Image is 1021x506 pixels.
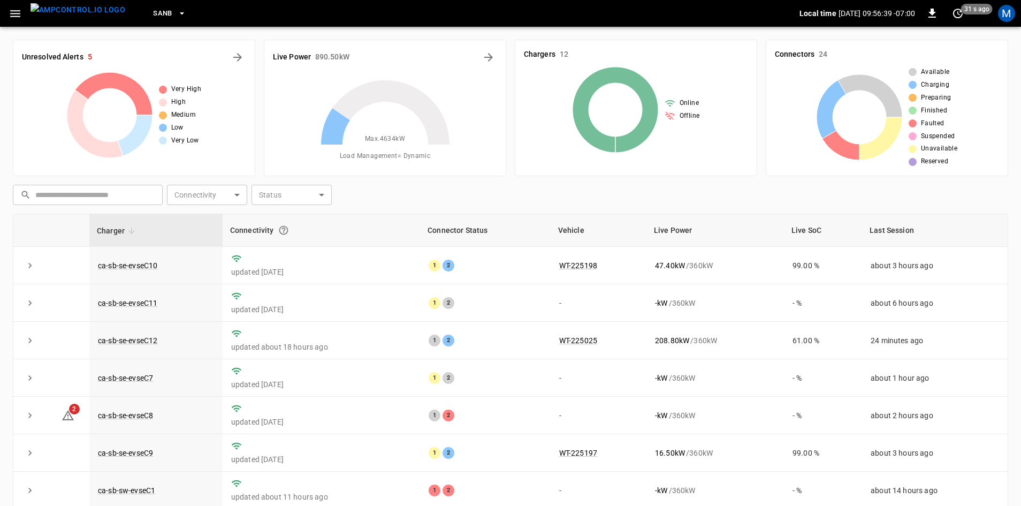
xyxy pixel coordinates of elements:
[680,98,699,109] span: Online
[231,454,412,465] p: updated [DATE]
[98,411,153,420] a: ca-sb-se-evseC8
[443,410,454,421] div: 2
[365,134,405,145] span: Max. 4634 kW
[231,304,412,315] p: updated [DATE]
[171,135,199,146] span: Very Low
[98,336,157,345] a: ca-sb-se-evseC12
[98,299,157,307] a: ca-sb-se-evseC11
[429,335,440,346] div: 1
[655,410,775,421] div: / 360 kW
[443,297,454,309] div: 2
[429,260,440,271] div: 1
[921,144,957,154] span: Unavailable
[680,111,700,122] span: Offline
[22,51,83,63] h6: Unresolved Alerts
[655,335,689,346] p: 208.80 kW
[655,485,667,496] p: - kW
[921,67,950,78] span: Available
[921,80,949,90] span: Charging
[315,51,349,63] h6: 890.50 kW
[443,260,454,271] div: 2
[921,118,944,129] span: Faulted
[784,284,862,322] td: - %
[429,410,440,421] div: 1
[98,486,155,495] a: ca-sb-sw-evseC1
[559,449,597,457] a: WT-225197
[443,335,454,346] div: 2
[231,492,412,502] p: updated about 11 hours ago
[22,370,38,386] button: expand row
[784,214,862,247] th: Live SoC
[961,4,993,14] span: 31 s ago
[655,373,775,383] div: / 360 kW
[655,260,775,271] div: / 360 kW
[551,214,646,247] th: Vehicle
[274,221,293,240] button: Connection between the charger and our software.
[429,372,440,384] div: 1
[784,247,862,284] td: 99.00 %
[819,49,827,61] h6: 24
[171,110,196,120] span: Medium
[862,322,1008,359] td: 24 minutes ago
[559,336,597,345] a: WT-225025
[921,105,947,116] span: Finished
[171,123,184,133] span: Low
[655,410,667,421] p: - kW
[231,342,412,352] p: updated about 18 hours ago
[229,49,246,66] button: All Alerts
[775,49,814,61] h6: Connectors
[839,8,915,19] p: [DATE] 09:56:39 -07:00
[862,359,1008,397] td: about 1 hour ago
[784,434,862,472] td: 99.00 %
[921,156,948,167] span: Reserved
[429,297,440,309] div: 1
[655,485,775,496] div: / 360 kW
[273,51,311,63] h6: Live Power
[22,258,38,274] button: expand row
[443,485,454,496] div: 2
[998,5,1015,22] div: profile-icon
[340,151,431,162] span: Load Management = Dynamic
[862,247,1008,284] td: about 3 hours ago
[560,49,568,61] h6: 12
[862,397,1008,434] td: about 2 hours ago
[655,448,685,458] p: 16.50 kW
[429,447,440,459] div: 1
[22,445,38,461] button: expand row
[230,221,413,240] div: Connectivity
[69,404,80,414] span: 2
[22,333,38,349] button: expand row
[862,214,1008,247] th: Last Session
[921,131,955,142] span: Suspended
[429,485,440,496] div: 1
[62,411,74,419] a: 2
[149,3,191,24] button: SanB
[551,359,646,397] td: -
[949,5,966,22] button: set refresh interval
[443,372,454,384] div: 2
[420,214,551,247] th: Connector Status
[559,261,597,270] a: WT-225198
[921,93,951,103] span: Preparing
[799,8,836,19] p: Local time
[784,397,862,434] td: - %
[655,298,667,308] p: - kW
[97,224,139,237] span: Charger
[551,284,646,322] td: -
[98,449,153,457] a: ca-sb-se-evseC9
[784,322,862,359] td: 61.00 %
[231,417,412,427] p: updated [DATE]
[22,295,38,311] button: expand row
[646,214,784,247] th: Live Power
[862,434,1008,472] td: about 3 hours ago
[31,3,125,17] img: ampcontrol.io logo
[153,7,172,20] span: SanB
[524,49,555,61] h6: Chargers
[22,407,38,424] button: expand row
[655,260,685,271] p: 47.40 kW
[88,51,92,63] h6: 5
[231,379,412,390] p: updated [DATE]
[231,267,412,277] p: updated [DATE]
[171,97,186,108] span: High
[171,84,202,95] span: Very High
